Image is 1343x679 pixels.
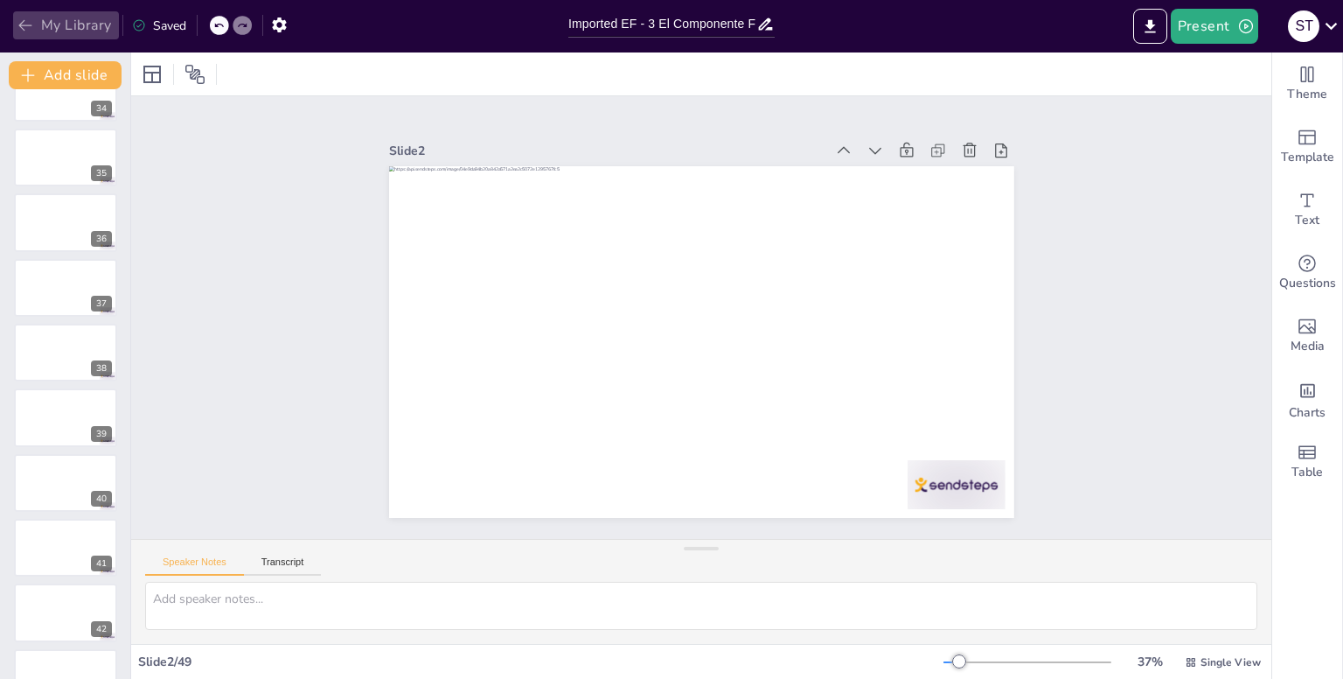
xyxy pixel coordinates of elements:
[1291,337,1325,356] span: Media
[1288,10,1319,42] div: S T
[1272,241,1342,304] div: Get real-time input from your audience
[138,654,943,670] div: Slide 2 / 49
[1133,9,1167,44] button: Export to PowerPoint
[1200,655,1261,669] span: Single View
[244,556,322,576] button: Transcript
[91,621,112,637] div: 42
[1287,85,1327,104] span: Theme
[14,454,117,512] div: 40
[91,101,112,116] div: 34
[184,64,205,85] span: Position
[1171,9,1258,44] button: Present
[13,11,119,39] button: My Library
[1279,274,1336,293] span: Questions
[14,519,117,577] div: 41
[14,129,117,186] div: 35
[1272,178,1342,241] div: Add text boxes
[91,165,112,181] div: 35
[9,61,122,89] button: Add slide
[91,360,112,376] div: 38
[138,60,166,88] div: Layout
[1272,367,1342,430] div: Add charts and graphs
[1272,304,1342,367] div: Add images, graphics, shapes or video
[1289,403,1326,423] span: Charts
[14,193,117,251] div: 36
[1272,52,1342,115] div: Change the overall theme
[1288,9,1319,44] button: S T
[1129,654,1171,670] div: 37 %
[91,556,112,571] div: 41
[453,54,873,205] div: Slide 2
[1272,430,1342,493] div: Add a table
[14,63,117,121] div: 34
[14,324,117,381] div: 38
[1281,148,1334,167] span: Template
[14,584,117,641] div: 42
[91,491,112,507] div: 40
[1295,211,1319,230] span: Text
[568,11,756,37] input: Insert title
[91,426,112,442] div: 39
[1291,463,1323,482] span: Table
[14,388,117,446] div: 39
[14,259,117,317] div: 37
[91,296,112,311] div: 37
[132,17,186,34] div: Saved
[91,231,112,247] div: 36
[145,556,244,576] button: Speaker Notes
[1272,115,1342,178] div: Add ready made slides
